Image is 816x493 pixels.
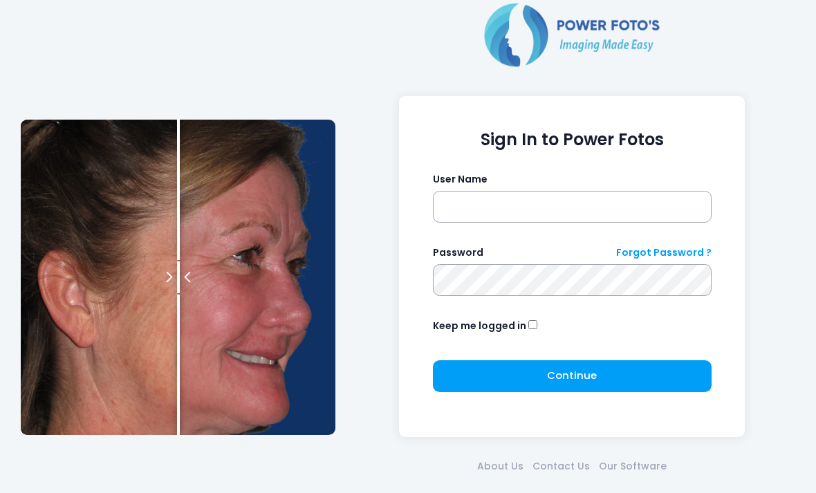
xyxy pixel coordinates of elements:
label: User Name [433,172,488,187]
a: Our Software [595,459,671,474]
button: Continue [433,360,712,392]
h1: Sign In to Power Fotos [433,130,712,150]
label: Password [433,245,483,260]
span: Continue [547,368,597,382]
a: Forgot Password ? [616,245,712,260]
label: Keep me logged in [433,319,526,333]
a: About Us [473,459,528,474]
a: Contact Us [528,459,595,474]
